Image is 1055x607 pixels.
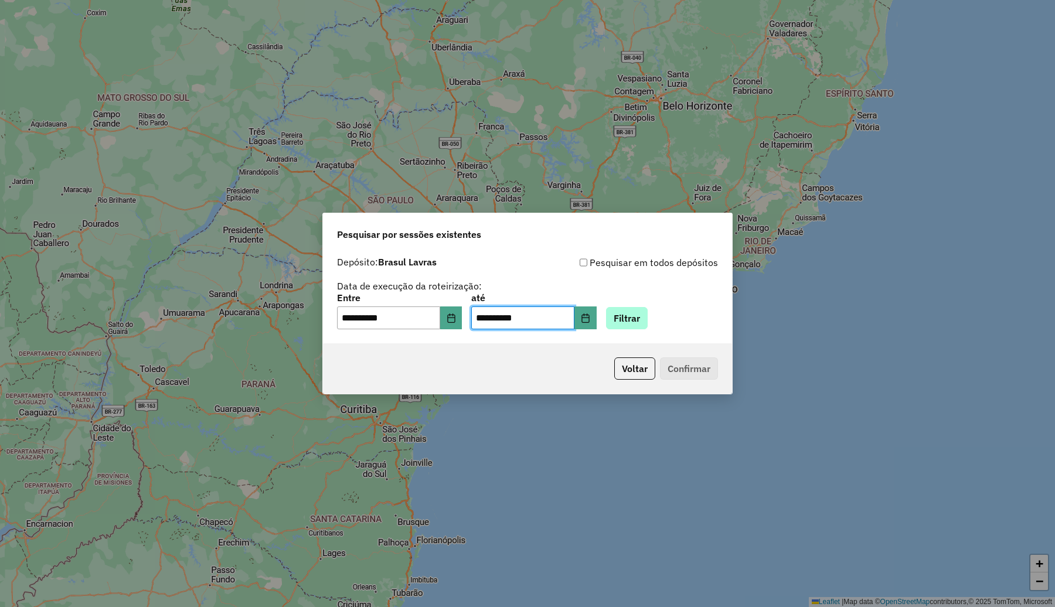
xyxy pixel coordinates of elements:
div: Pesquisar em todos depósitos [527,255,718,270]
button: Choose Date [574,306,597,330]
label: Data de execução da roteirização: [337,279,482,293]
label: Entre [337,291,462,305]
label: até [471,291,596,305]
button: Filtrar [606,307,648,329]
button: Choose Date [440,306,462,330]
strong: Brasul Lavras [378,256,437,268]
span: Pesquisar por sessões existentes [337,227,481,241]
button: Voltar [614,357,655,380]
label: Depósito: [337,255,437,269]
